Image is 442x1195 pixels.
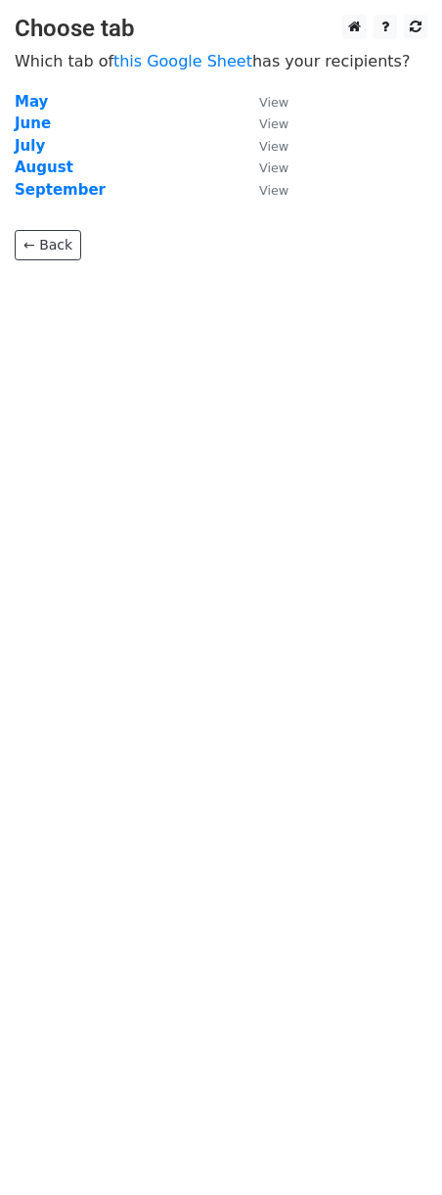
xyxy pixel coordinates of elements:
[15,51,427,71] p: Which tab of has your recipients?
[15,115,51,132] a: June
[15,137,45,155] a: July
[259,139,288,154] small: View
[259,116,288,131] small: View
[240,159,288,176] a: View
[15,230,81,260] a: ← Back
[259,95,288,110] small: View
[240,93,288,111] a: View
[113,52,252,70] a: this Google Sheet
[240,115,288,132] a: View
[15,159,73,176] a: August
[15,181,106,199] a: September
[259,183,288,198] small: View
[15,15,427,43] h3: Choose tab
[15,93,48,111] a: May
[259,161,288,175] small: View
[240,181,288,199] a: View
[240,137,288,155] a: View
